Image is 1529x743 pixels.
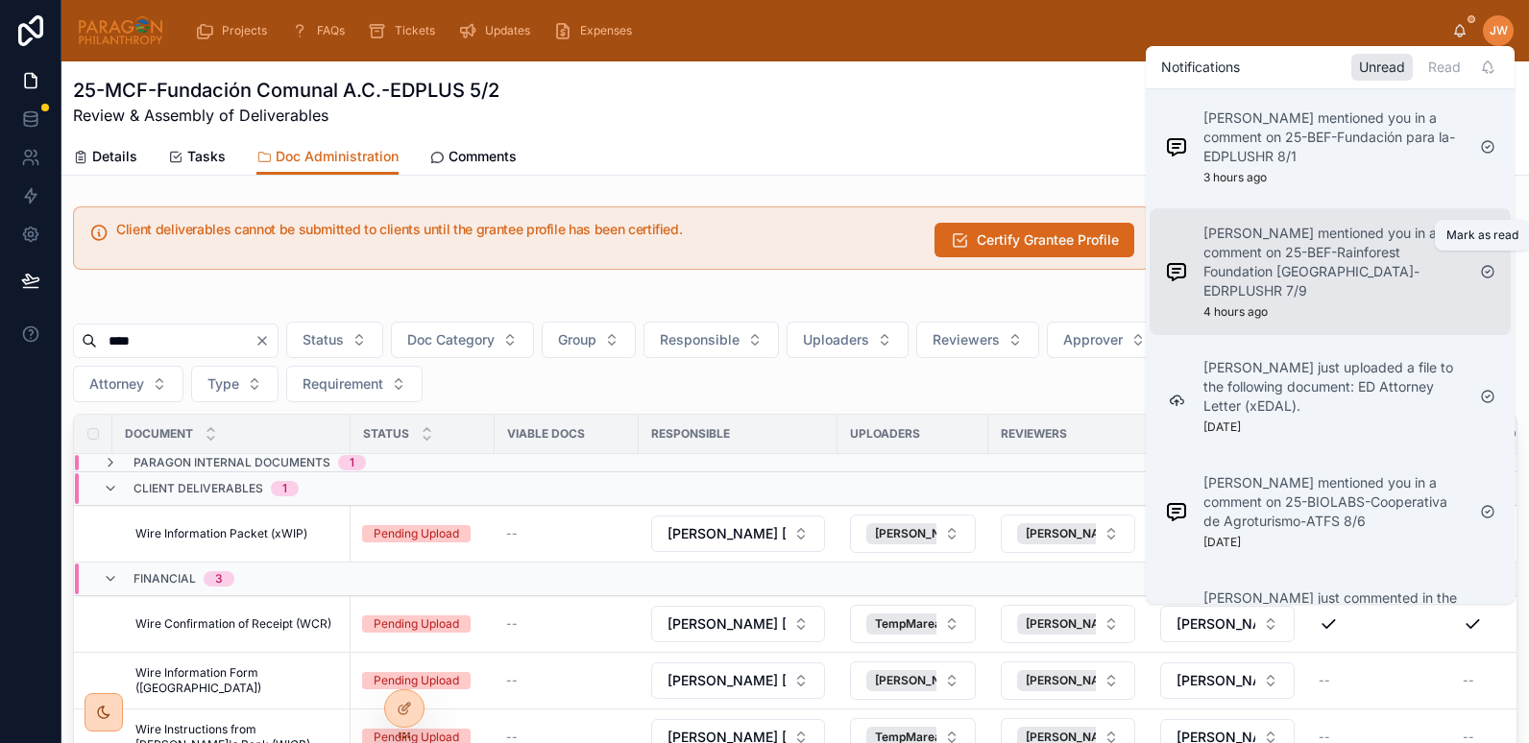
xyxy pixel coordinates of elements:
div: Unread [1351,54,1413,81]
button: Select Button [1001,605,1135,643]
button: Select Button [787,322,909,358]
button: Select Button [850,605,976,643]
a: Select Button [1159,661,1296,700]
div: 1 [282,481,287,496]
div: Pending Upload [374,615,459,633]
p: [PERSON_NAME] just commented in the following project: 25-MCF-Oxfam-EDRPLUS 7/22. [1203,588,1465,646]
a: Updates [452,13,544,48]
span: -- [506,616,518,632]
span: [PERSON_NAME] [PERSON_NAME] [667,524,786,543]
button: Unselect 262 [866,613,1015,635]
div: 3 [215,571,223,587]
button: Select Button [1160,606,1295,642]
p: 4 hours ago [1203,304,1268,320]
span: Status [363,426,409,442]
span: [PERSON_NAME] [PERSON_NAME] [875,673,1068,688]
span: -- [506,673,518,688]
a: Wire Information Packet (xWIP) [135,526,339,541]
button: Unselect 59 [866,670,1096,691]
a: Select Button [849,604,977,644]
button: Select Button [542,322,636,358]
a: Tickets [362,13,449,48]
button: Unselect 59 [1017,670,1247,691]
a: Doc Administration [256,139,399,176]
div: Read [1420,54,1468,81]
span: Financial [133,571,196,587]
a: Select Button [1000,514,1136,554]
span: [PERSON_NAME] [PERSON_NAME] [1026,616,1219,632]
button: Select Button [286,366,423,402]
a: Tasks [168,139,226,178]
span: Requirement [303,374,383,394]
a: -- [506,673,627,688]
p: [DATE] [1203,535,1241,550]
span: Projects [222,23,267,38]
span: Comments [449,147,517,166]
a: Pending Upload [362,672,483,689]
span: -- [1463,673,1474,688]
span: JW [1490,23,1508,38]
button: Unselect 59 [1017,613,1247,635]
span: -- [1319,673,1330,688]
p: [PERSON_NAME] just uploaded a file to the following document: ED Attorney Letter (xEDAL). [1203,358,1465,416]
span: Review & Assembly of Deliverables [73,104,499,127]
span: Expenses [580,23,632,38]
button: Select Button [391,322,534,358]
span: [PERSON_NAME] [PERSON_NAME] [667,671,786,690]
span: Wire Information Packet (xWIP) [135,526,307,541]
span: Type [207,374,239,394]
span: Details [92,147,137,166]
span: Approver [1063,330,1123,349]
span: Tickets [395,23,435,38]
a: Select Button [650,661,826,700]
a: Comments [429,139,517,178]
a: Select Button [1000,660,1136,701]
span: Document [125,426,193,442]
a: Details [73,139,137,178]
a: Wire Information Form ([GEOGRAPHIC_DATA]) [135,665,339,696]
button: Select Button [1160,662,1295,699]
span: Responsible [660,330,740,349]
a: -- [1319,673,1440,688]
button: Select Button [651,662,825,699]
button: Select Button [850,661,976,700]
div: Mark as read [1446,228,1518,243]
p: [PERSON_NAME] mentioned you in a comment on 25-BEF-Rainforest Foundation [GEOGRAPHIC_DATA]-EDRPLU... [1203,224,1465,300]
span: Certify Grantee Profile [977,230,1119,250]
button: Certify Grantee Profile [934,223,1134,257]
img: Notification icon [1165,135,1188,158]
h5: Client deliverables cannot be submitted to clients until the grantee profile has been certified. [116,223,919,236]
a: Select Button [650,515,826,553]
button: Select Button [1047,322,1162,358]
button: Select Button [643,322,779,358]
span: -- [506,526,518,541]
span: [PERSON_NAME] [PERSON_NAME] [1177,614,1255,634]
a: Select Button [1159,605,1296,643]
button: Unselect 59 [1017,523,1247,544]
span: [PERSON_NAME] [PERSON_NAME] [875,526,1068,541]
a: Select Button [1000,604,1136,644]
a: Expenses [547,13,645,48]
span: [PERSON_NAME] [PERSON_NAME] [1026,673,1219,688]
span: Wire Confirmation of Receipt (WCR) [135,616,331,632]
h1: 25-MCF-Fundación Comunal A.C.-EDPLUS 5/2 [73,77,499,104]
button: Select Button [286,322,383,358]
a: Select Button [849,514,977,554]
div: scrollable content [180,10,1452,52]
img: Notification icon [1165,260,1188,283]
button: Select Button [916,322,1039,358]
a: Select Button [849,660,977,701]
span: Viable Docs [507,426,585,442]
button: Clear [255,333,278,348]
span: Reviewers [1001,426,1067,442]
div: Pending Upload [374,525,459,542]
button: Select Button [1001,515,1135,553]
button: Select Button [651,606,825,642]
span: Responsible [651,426,730,442]
span: Client Deliverables [133,481,263,496]
button: Unselect 59 [866,523,1096,544]
a: Pending Upload [362,615,483,633]
span: Tasks [187,147,226,166]
span: Paragon Internal Documents [133,455,330,470]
